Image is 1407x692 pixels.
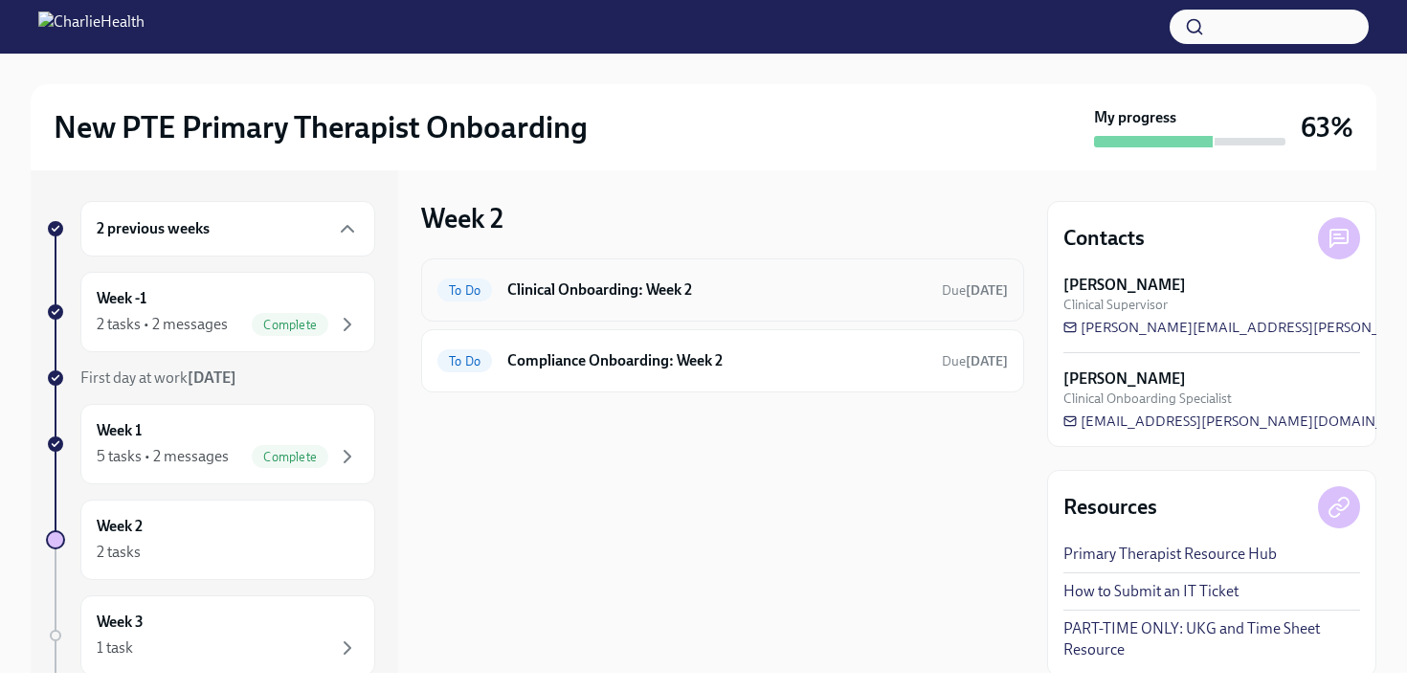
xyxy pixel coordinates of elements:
[188,368,236,387] strong: [DATE]
[1063,618,1360,660] a: PART-TIME ONLY: UKG and Time Sheet Resource
[46,272,375,352] a: Week -12 tasks • 2 messagesComplete
[966,282,1008,299] strong: [DATE]
[1063,224,1145,253] h4: Contacts
[1094,107,1176,128] strong: My progress
[46,404,375,484] a: Week 15 tasks • 2 messagesComplete
[437,275,1008,305] a: To DoClinical Onboarding: Week 2Due[DATE]
[97,420,142,441] h6: Week 1
[1301,110,1353,145] h3: 63%
[80,368,236,387] span: First day at work
[38,11,145,42] img: CharlieHealth
[97,612,144,633] h6: Week 3
[1063,581,1239,602] a: How to Submit an IT Ticket
[54,108,588,146] h2: New PTE Primary Therapist Onboarding
[437,283,492,298] span: To Do
[46,368,375,389] a: First day at work[DATE]
[421,201,503,235] h3: Week 2
[97,542,141,563] div: 2 tasks
[942,281,1008,300] span: August 30th, 2025 07:00
[1063,296,1168,314] span: Clinical Supervisor
[1063,493,1157,522] h4: Resources
[437,346,1008,376] a: To DoCompliance Onboarding: Week 2Due[DATE]
[437,354,492,368] span: To Do
[97,637,133,659] div: 1 task
[966,353,1008,369] strong: [DATE]
[46,500,375,580] a: Week 22 tasks
[1063,368,1186,390] strong: [PERSON_NAME]
[942,353,1008,369] span: Due
[80,201,375,257] div: 2 previous weeks
[252,318,328,332] span: Complete
[507,279,927,301] h6: Clinical Onboarding: Week 2
[97,446,229,467] div: 5 tasks • 2 messages
[97,314,228,335] div: 2 tasks • 2 messages
[1063,275,1186,296] strong: [PERSON_NAME]
[1063,544,1277,565] a: Primary Therapist Resource Hub
[942,352,1008,370] span: August 30th, 2025 07:00
[97,288,146,309] h6: Week -1
[942,282,1008,299] span: Due
[97,516,143,537] h6: Week 2
[46,595,375,676] a: Week 31 task
[1063,390,1232,408] span: Clinical Onboarding Specialist
[507,350,927,371] h6: Compliance Onboarding: Week 2
[97,218,210,239] h6: 2 previous weeks
[252,450,328,464] span: Complete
